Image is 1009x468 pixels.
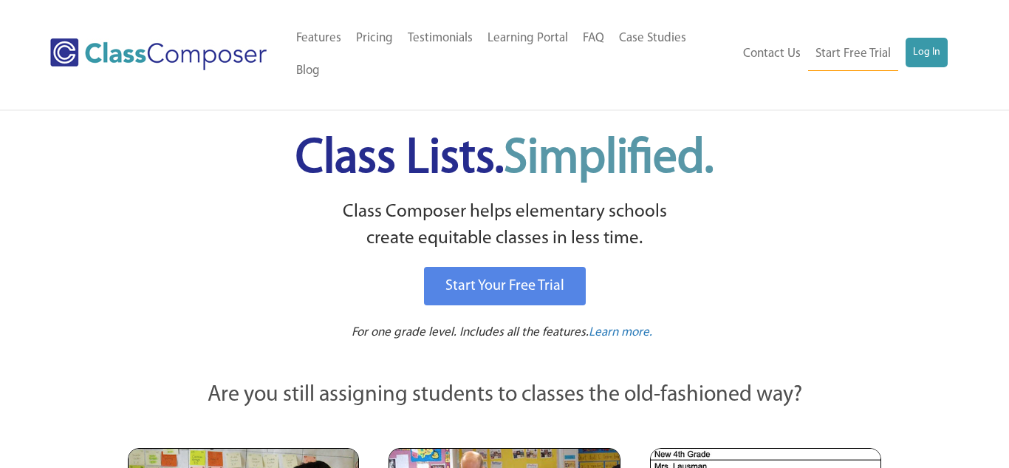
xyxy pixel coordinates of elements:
span: Learn more. [589,326,652,339]
a: Blog [289,55,327,87]
a: Pricing [349,22,400,55]
a: Learning Portal [480,22,575,55]
a: Learn more. [589,324,652,342]
p: Are you still assigning students to classes the old-fashioned way? [128,379,881,412]
span: Start Your Free Trial [445,279,564,294]
nav: Header Menu [731,38,947,71]
a: FAQ [575,22,612,55]
a: Start Free Trial [808,38,898,71]
a: Testimonials [400,22,480,55]
a: Features [289,22,349,55]
span: Class Lists. [295,135,714,183]
span: For one grade level. Includes all the features. [352,326,589,339]
a: Contact Us [736,38,808,70]
img: Class Composer [50,38,266,70]
a: Start Your Free Trial [424,267,586,305]
span: Simplified. [504,135,714,183]
a: Case Studies [612,22,694,55]
nav: Header Menu [289,22,732,87]
p: Class Composer helps elementary schools create equitable classes in less time. [126,199,883,253]
a: Log In [906,38,948,67]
